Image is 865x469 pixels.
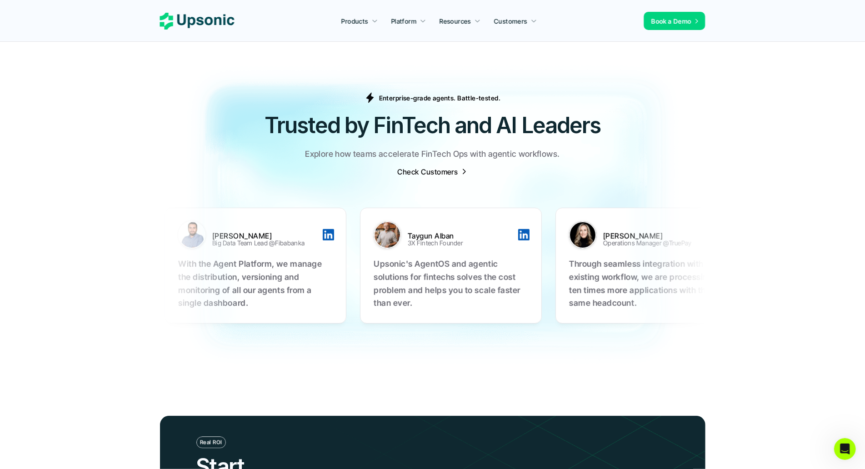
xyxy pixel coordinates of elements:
a: Book a Demo [644,12,705,30]
p: 3X Fintech Founder [408,237,463,249]
p: Real ROI [200,439,222,446]
p: Big Data Team Lead @Fibabanka [212,237,305,249]
h2: Trusted by FinTech and AI Leaders [160,110,705,140]
p: [PERSON_NAME] [212,235,321,237]
span: Book a Demo [651,17,692,25]
p: With the Agent Platform, we manage the distribution, versioning and monitoring of all our agents ... [178,258,333,310]
p: Platform [391,16,416,26]
iframe: Intercom live chat [834,438,856,460]
p: Enterprise-grade agents. Battle-tested. [379,93,500,103]
p: Upsonic's AgentOS and agentic solutions for fintechs solves the cost problem and helps you to sca... [374,258,528,310]
a: Check Customers [397,167,467,176]
span: Check Customers [397,167,458,176]
p: Taygun Alban [408,235,517,237]
p: Products [341,16,368,26]
a: Products [336,13,383,29]
p: Through seamless integration with our existing workflow, we are processing ten times more applica... [569,258,724,310]
p: Customers [494,16,528,26]
p: [PERSON_NAME] [603,235,712,237]
p: Resources [440,16,471,26]
p: Explore how teams accelerate FinTech Ops with agentic workflows. [305,148,560,161]
p: Operations Manager @TruePay [603,237,692,249]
